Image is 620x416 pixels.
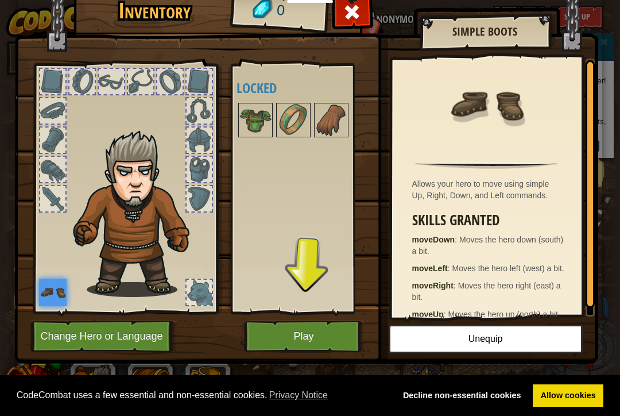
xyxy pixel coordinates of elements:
img: hair_m2.png [68,130,208,297]
span: Moves the hero left (west) a bit. [452,264,564,273]
strong: moveUp [412,310,444,319]
span: : [455,235,459,244]
img: portrait.png [449,67,524,142]
a: deny cookies [395,384,529,407]
div: Allows your hero to move using simple Up, Right, Down, and Left commands. [412,178,567,201]
span: : [454,281,458,290]
button: Change Hero or Language [30,321,176,352]
h4: Locked [237,80,372,95]
strong: moveDown [412,235,455,244]
strong: moveRight [412,281,454,290]
img: hr.png [415,162,557,169]
a: learn more about cookies [268,387,330,404]
a: allow cookies [533,384,603,407]
img: portrait.png [239,104,272,136]
span: : [448,264,452,273]
button: Unequip [389,325,583,353]
h3: Skills Granted [412,213,567,228]
span: Moves the hero down (south) a bit. [412,235,564,256]
span: Moves the hero right (east) a bit. [412,281,561,302]
img: portrait.png [277,104,309,136]
button: Play [244,321,364,352]
span: Moves the hero up (north) a bit. [448,310,560,319]
img: portrait.png [315,104,347,136]
strong: moveLeft [412,264,448,273]
h2: Simple Boots [431,25,539,38]
span: : [444,310,448,319]
span: CodeCombat uses a few essential and non-essential cookies. [17,387,386,404]
img: portrait.png [39,279,67,306]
